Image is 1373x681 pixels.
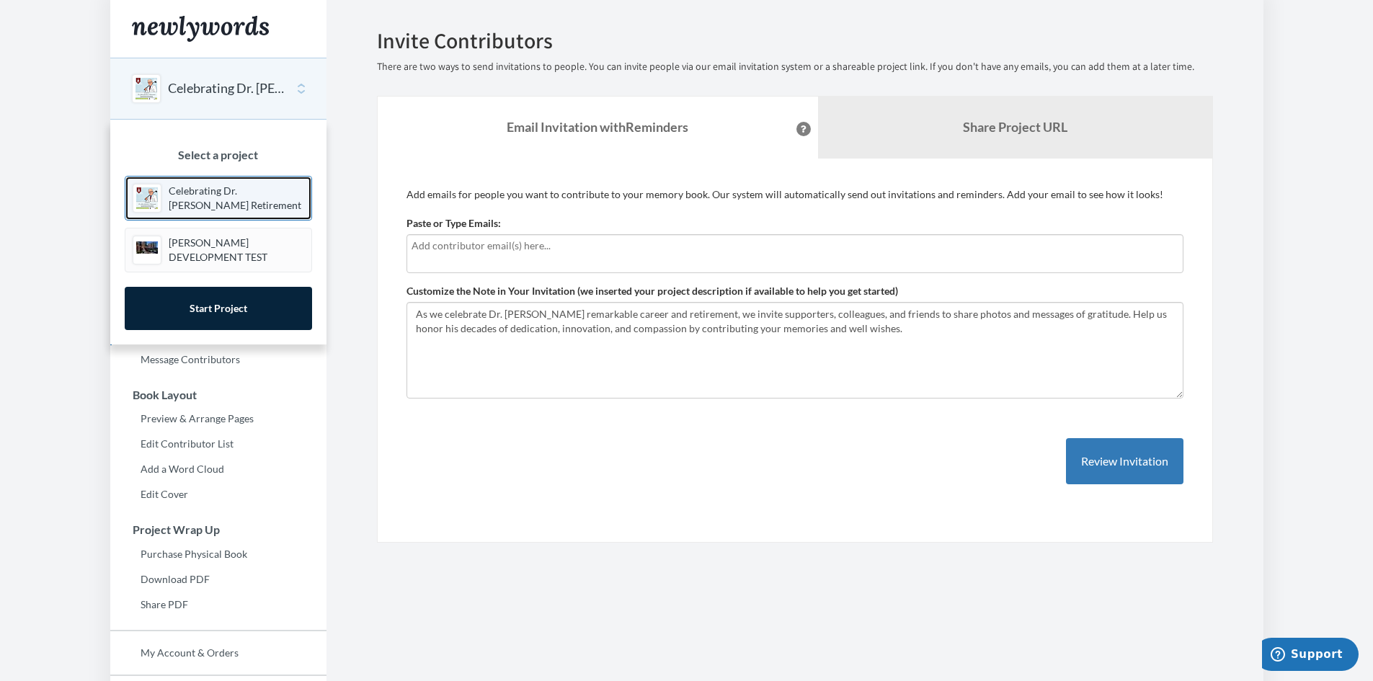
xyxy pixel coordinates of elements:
[412,238,1178,254] input: Add contributor email(s) here...
[110,484,326,505] a: Edit Cover
[1066,438,1183,485] button: Review Invitation
[132,16,269,42] img: Newlywords logo
[169,184,304,213] p: Celebrating Dr. [PERSON_NAME] Retirement
[125,176,312,221] a: Celebrating Dr. [PERSON_NAME] Retirement
[110,642,326,664] a: My Account & Orders
[406,187,1183,202] p: Add emails for people you want to contribute to your memory book. Our system will automatically s...
[377,60,1213,74] p: There are two ways to send invitations to people. You can invite people via our email invitation ...
[1262,638,1359,674] iframe: Opens a widget where you can chat to one of our agents
[168,79,285,98] button: Celebrating Dr. [PERSON_NAME] Retirement
[110,543,326,565] a: Purchase Physical Book
[963,119,1067,135] b: Share Project URL
[125,148,312,161] h3: Select a project
[110,569,326,590] a: Download PDF
[111,388,326,401] h3: Book Layout
[110,458,326,480] a: Add a Word Cloud
[110,408,326,429] a: Preview & Arrange Pages
[507,119,688,135] strong: Email Invitation with Reminders
[406,302,1183,399] textarea: As we celebrate Dr. [PERSON_NAME] remarkable career and retirement, we invite supporters, colleag...
[125,228,312,272] a: [PERSON_NAME] DEVELOPMENT TEST
[125,287,312,330] a: Start Project
[377,29,1213,53] h2: Invite Contributors
[406,216,501,231] label: Paste or Type Emails:
[406,284,898,298] label: Customize the Note in Your Invitation (we inserted your project description if available to help ...
[110,594,326,615] a: Share PDF
[110,433,326,455] a: Edit Contributor List
[111,523,326,536] h3: Project Wrap Up
[110,349,326,370] a: Message Contributors
[169,236,304,264] p: [PERSON_NAME] DEVELOPMENT TEST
